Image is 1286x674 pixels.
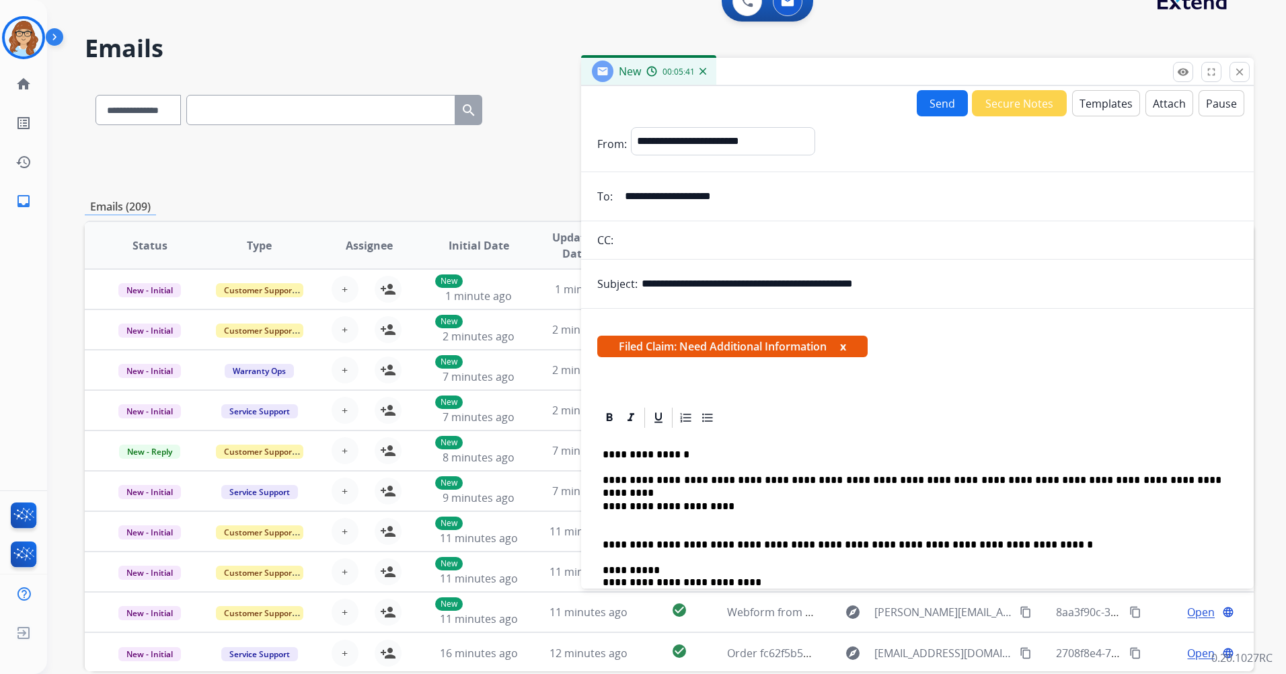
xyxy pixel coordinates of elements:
[435,315,463,328] p: New
[597,188,613,204] p: To:
[118,485,181,499] span: New - Initial
[1020,647,1032,659] mat-icon: content_copy
[342,443,348,459] span: +
[332,397,358,424] button: +
[15,154,32,170] mat-icon: history
[118,364,181,378] span: New - Initial
[225,364,294,378] span: Warranty Ops
[332,437,358,464] button: +
[216,566,303,580] span: Customer Support
[597,276,638,292] p: Subject:
[874,645,1012,661] span: [EMAIL_ADDRESS][DOMAIN_NAME]
[332,599,358,626] button: +
[332,640,358,667] button: +
[332,518,358,545] button: +
[1199,90,1244,116] button: Pause
[118,647,181,661] span: New - Initial
[119,445,180,459] span: New - Reply
[332,558,358,585] button: +
[440,646,518,661] span: 16 minutes ago
[663,67,695,77] span: 00:05:41
[552,363,624,377] span: 2 minutes ago
[597,136,627,152] p: From:
[216,445,303,459] span: Customer Support
[461,102,477,118] mat-icon: search
[380,523,396,539] mat-icon: person_add
[449,237,509,254] span: Initial Date
[216,324,303,338] span: Customer Support
[845,645,861,661] mat-icon: explore
[1072,90,1140,116] button: Templates
[247,237,272,254] span: Type
[435,274,463,288] p: New
[133,237,167,254] span: Status
[1129,647,1141,659] mat-icon: content_copy
[380,645,396,661] mat-icon: person_add
[118,283,181,297] span: New - Initial
[380,443,396,459] mat-icon: person_add
[15,193,32,209] mat-icon: inbox
[648,408,669,428] div: Underline
[342,564,348,580] span: +
[443,369,515,384] span: 7 minutes ago
[15,76,32,92] mat-icon: home
[380,483,396,499] mat-icon: person_add
[552,322,624,337] span: 2 minutes ago
[727,605,1199,620] span: Webform from [PERSON_NAME][EMAIL_ADDRESS][PERSON_NAME][DOMAIN_NAME] on [DATE]
[443,329,515,344] span: 2 minutes ago
[332,478,358,504] button: +
[221,485,298,499] span: Service Support
[346,237,393,254] span: Assignee
[332,276,358,303] button: +
[550,646,628,661] span: 12 minutes ago
[380,362,396,378] mat-icon: person_add
[118,525,181,539] span: New - Initial
[1187,645,1215,661] span: Open
[332,316,358,343] button: +
[435,517,463,530] p: New
[435,355,463,369] p: New
[972,90,1067,116] button: Secure Notes
[342,645,348,661] span: +
[1211,650,1273,666] p: 0.20.1027RC
[342,322,348,338] span: +
[1187,604,1215,620] span: Open
[221,404,298,418] span: Service Support
[445,289,512,303] span: 1 minute ago
[1145,90,1193,116] button: Attach
[1222,606,1234,618] mat-icon: language
[552,484,624,498] span: 7 minutes ago
[671,643,687,659] mat-icon: check_circle
[1205,66,1217,78] mat-icon: fullscreen
[874,604,1012,620] span: [PERSON_NAME][EMAIL_ADDRESS][PERSON_NAME][DOMAIN_NAME]
[599,408,619,428] div: Bold
[435,396,463,409] p: New
[118,606,181,620] span: New - Initial
[1056,605,1259,620] span: 8aa3f90c-31b3-4255-b8fb-566d5380c255
[380,402,396,418] mat-icon: person_add
[555,282,621,297] span: 1 minute ago
[435,597,463,611] p: New
[342,604,348,620] span: +
[1177,66,1189,78] mat-icon: remove_red_eye
[221,647,298,661] span: Service Support
[917,90,968,116] button: Send
[118,566,181,580] span: New - Initial
[440,531,518,546] span: 11 minutes ago
[697,408,718,428] div: Bullet List
[380,604,396,620] mat-icon: person_add
[440,611,518,626] span: 11 minutes ago
[443,410,515,424] span: 7 minutes ago
[621,408,641,428] div: Italic
[552,403,624,418] span: 2 minutes ago
[380,564,396,580] mat-icon: person_add
[443,490,515,505] span: 9 minutes ago
[435,476,463,490] p: New
[597,232,613,248] p: CC:
[118,324,181,338] span: New - Initial
[676,408,696,428] div: Ordered List
[552,443,624,458] span: 7 minutes ago
[443,450,515,465] span: 8 minutes ago
[435,557,463,570] p: New
[1056,646,1261,661] span: 2708f8e4-716a-4753-8490-6e45161b4e85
